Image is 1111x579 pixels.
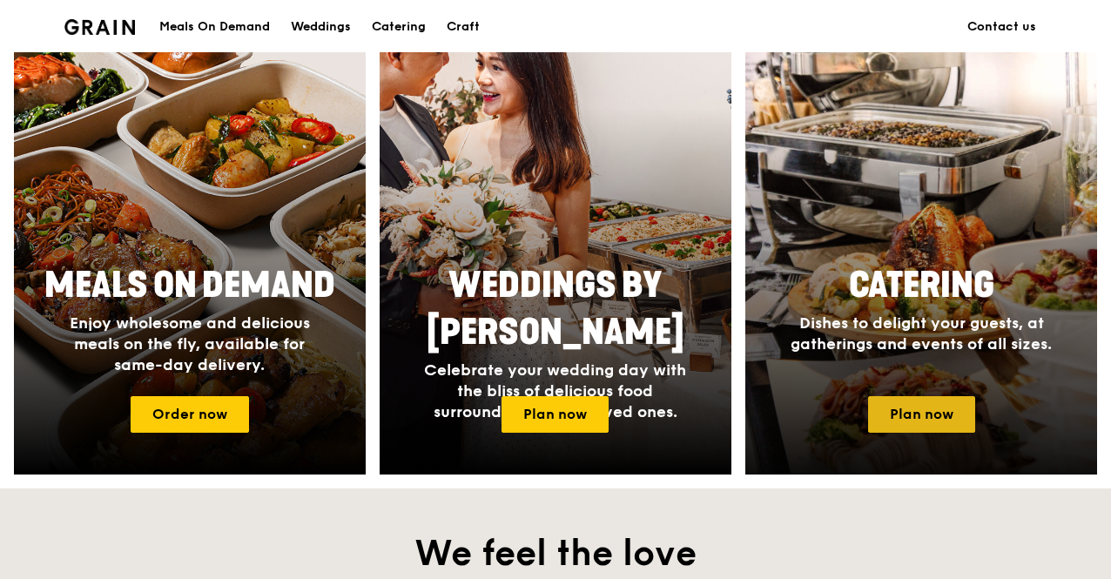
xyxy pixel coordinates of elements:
span: Weddings by [PERSON_NAME] [427,265,684,353]
a: CateringDishes to delight your guests, at gatherings and events of all sizes.Plan now [745,15,1097,475]
span: Dishes to delight your guests, at gatherings and events of all sizes. [791,313,1052,353]
a: Meals On DemandEnjoy wholesome and delicious meals on the fly, available for same-day delivery.Or... [14,15,366,475]
a: Catering [361,1,436,53]
a: Weddings [280,1,361,53]
a: Craft [436,1,490,53]
div: Craft [447,1,480,53]
div: Meals On Demand [159,1,270,53]
div: Weddings [291,1,351,53]
span: Catering [849,265,994,306]
img: Grain [64,19,135,35]
span: Enjoy wholesome and delicious meals on the fly, available for same-day delivery. [70,313,310,374]
a: Order now [131,396,249,433]
a: Weddings by [PERSON_NAME]Celebrate your wedding day with the bliss of delicious food surrounded b... [380,15,731,475]
a: Contact us [957,1,1047,53]
a: Plan now [868,396,975,433]
div: Catering [372,1,426,53]
a: Plan now [502,396,609,433]
span: Meals On Demand [44,265,335,306]
span: Celebrate your wedding day with the bliss of delicious food surrounded by your loved ones. [424,360,686,421]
